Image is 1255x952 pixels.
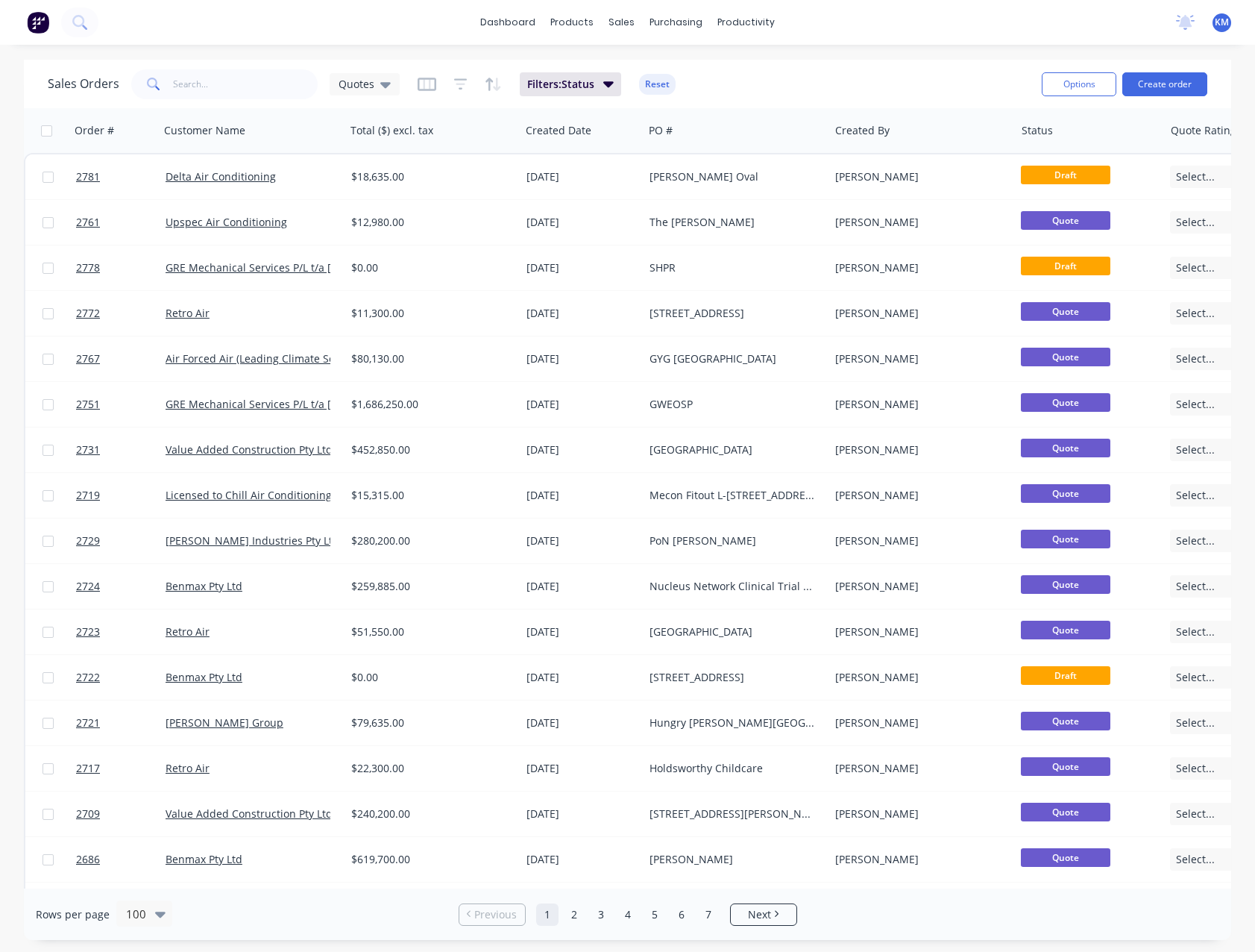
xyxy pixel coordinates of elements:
div: Status [1022,123,1053,138]
span: Quote [1021,439,1110,457]
a: 2709 [76,792,166,836]
div: Customer Name [164,123,245,138]
div: [DATE] [526,807,638,821]
div: [PERSON_NAME] [835,670,1001,685]
div: purchasing [642,11,710,34]
a: Page 7 [697,904,720,926]
span: Quote [1021,302,1110,321]
div: [PERSON_NAME] [835,715,1001,730]
div: $452,850.00 [351,442,506,457]
span: Rows per page [36,907,110,922]
a: Page 5 [644,904,666,926]
div: [PERSON_NAME] [835,260,1001,275]
div: Total ($) excl. tax [350,123,433,138]
div: $11,300.00 [351,306,506,321]
div: $18,635.00 [351,169,506,184]
div: PoN [PERSON_NAME] [649,533,815,548]
div: Nucleus Network Clinical Trial Facility [649,579,815,594]
div: [PERSON_NAME] [835,807,1001,821]
a: 2722 [76,655,166,700]
a: 2731 [76,428,166,472]
a: Retro Air [166,761,210,775]
a: Licensed to Chill Air Conditioning Australia Pty Ltd [166,488,416,502]
div: PO # [649,123,673,138]
span: Select... [1176,351,1215,366]
div: Quote Rating [1171,123,1236,138]
div: GYG [GEOGRAPHIC_DATA] [649,351,815,366]
span: 2729 [76,533,100,548]
span: Select... [1176,442,1215,457]
span: Select... [1176,670,1215,685]
div: [DATE] [526,579,638,594]
span: 2731 [76,442,100,457]
span: 2778 [76,260,100,275]
input: Search... [173,69,318,99]
a: Benmax Pty Ltd [166,670,242,684]
div: Order # [75,123,114,138]
a: 2729 [76,519,166,563]
a: Page 1 is your current page [536,904,559,926]
div: Created By [835,123,890,138]
div: Created Date [526,123,591,138]
a: 2724 [76,564,166,609]
div: [DATE] [526,488,638,503]
span: 2721 [76,715,100,730]
span: Quote [1021,848,1110,867]
a: 2717 [76,746,166,791]
div: Mecon Fitout L-[STREET_ADDRESS][PERSON_NAME] [649,488,815,503]
a: [PERSON_NAME] Group [166,715,283,730]
span: 2724 [76,579,100,594]
span: Select... [1176,624,1215,639]
div: [PERSON_NAME] [835,306,1001,321]
div: [GEOGRAPHIC_DATA] [649,442,815,457]
span: Quote [1021,530,1110,548]
div: [DATE] [526,442,638,457]
span: Select... [1176,579,1215,594]
div: productivity [710,11,782,34]
div: [DATE] [526,215,638,230]
div: [DATE] [526,169,638,184]
span: Select... [1176,852,1215,867]
span: Quote [1021,621,1110,639]
a: Delta Air Conditioning [166,169,276,184]
div: [DATE] [526,715,638,730]
span: Select... [1176,397,1215,412]
a: Next page [731,907,796,922]
div: [STREET_ADDRESS] [649,306,815,321]
div: [PERSON_NAME] [835,397,1001,412]
button: Options [1042,72,1116,96]
span: Quote [1021,757,1110,776]
a: dashboard [473,11,543,34]
div: [PERSON_NAME] [835,533,1001,548]
div: The [PERSON_NAME] [649,215,815,230]
a: GRE Mechanical Services P/L t/a [PERSON_NAME] & [PERSON_NAME] [166,260,508,275]
div: [DATE] [526,533,638,548]
h1: Sales Orders [48,77,119,91]
a: Page 6 [670,904,693,926]
span: 2781 [76,169,100,184]
a: 2781 [76,154,166,199]
a: 2767 [76,336,166,381]
div: [PERSON_NAME] [835,169,1001,184]
span: Select... [1176,169,1215,184]
div: $259,885.00 [351,579,506,594]
span: Quote [1021,803,1110,821]
a: GRE Mechanical Services P/L t/a [PERSON_NAME] & [PERSON_NAME] [166,397,508,411]
div: $12,980.00 [351,215,506,230]
span: Next [748,907,771,922]
span: Select... [1176,533,1215,548]
div: $1,686,250.00 [351,397,506,412]
span: 2722 [76,670,100,685]
div: $22,300.00 [351,761,506,776]
a: 2761 [76,200,166,245]
a: 2751 [76,382,166,427]
div: $0.00 [351,260,506,275]
div: [PERSON_NAME] [835,852,1001,867]
div: [DATE] [526,260,638,275]
div: [PERSON_NAME] [835,579,1001,594]
div: Hungry [PERSON_NAME][GEOGRAPHIC_DATA] [649,715,815,730]
div: products [543,11,601,34]
div: [STREET_ADDRESS][PERSON_NAME] [649,807,815,821]
img: Factory [27,11,49,34]
a: Page 2 [563,904,585,926]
